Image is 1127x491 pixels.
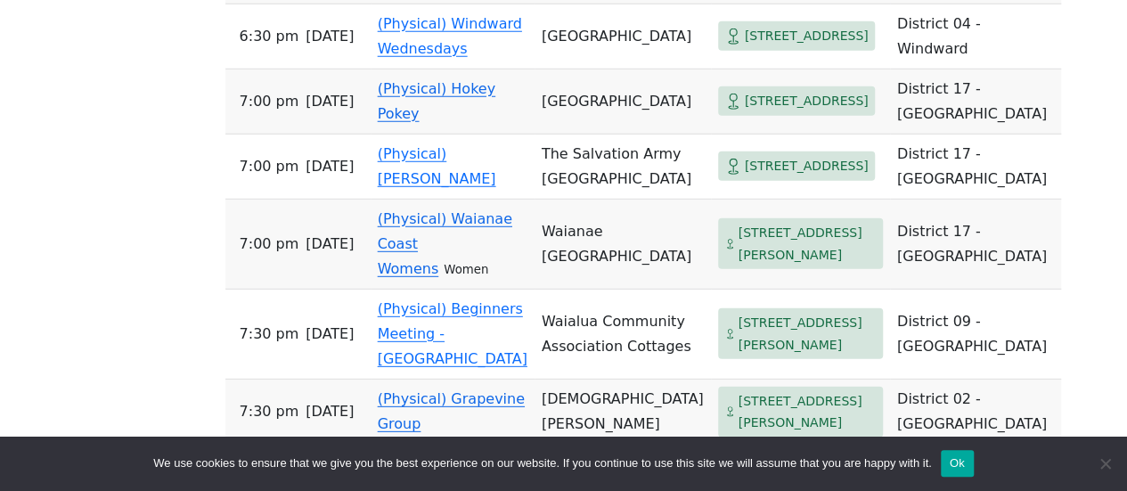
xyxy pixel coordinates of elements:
td: District 17 - [GEOGRAPHIC_DATA] [890,70,1061,135]
td: [DEMOGRAPHIC_DATA][PERSON_NAME] [535,380,711,446]
span: [STREET_ADDRESS][PERSON_NAME] [739,390,876,434]
a: (Physical) Windward Wednesdays [378,15,522,57]
small: Women [444,263,488,276]
a: (Physical) Hokey Pokey [378,80,495,122]
span: 7:00 PM [240,89,299,114]
span: 7:00 PM [240,232,299,257]
span: [STREET_ADDRESS] [745,155,869,177]
a: (Physical) Grapevine Group [378,390,525,432]
a: (Physical) [PERSON_NAME] [378,145,496,187]
span: [DATE] [306,232,354,257]
span: No [1096,454,1114,472]
td: District 09 - [GEOGRAPHIC_DATA] [890,290,1061,380]
span: [STREET_ADDRESS][PERSON_NAME] [739,222,876,266]
span: [STREET_ADDRESS] [745,90,869,112]
a: (Physical) Waianae Coast Womens [378,210,512,277]
span: [DATE] [306,89,354,114]
span: [DATE] [306,322,354,347]
td: [GEOGRAPHIC_DATA] [535,70,711,135]
span: 7:00 PM [240,154,299,179]
td: District 02 - [GEOGRAPHIC_DATA] [890,380,1061,446]
span: We use cookies to ensure that we give you the best experience on our website. If you continue to ... [153,454,931,472]
span: [DATE] [306,24,354,49]
span: 7:30 PM [240,399,299,424]
td: [GEOGRAPHIC_DATA] [535,4,711,70]
span: 7:30 PM [240,322,299,347]
span: [STREET_ADDRESS][PERSON_NAME] [739,312,876,356]
td: District 17 - [GEOGRAPHIC_DATA] [890,200,1061,290]
span: 6:30 PM [240,24,299,49]
span: [DATE] [306,399,354,424]
button: Ok [941,450,974,477]
span: [DATE] [306,154,354,179]
span: [STREET_ADDRESS] [745,25,869,47]
td: The Salvation Army [GEOGRAPHIC_DATA] [535,135,711,200]
td: District 04 - Windward [890,4,1061,70]
a: (Physical) Beginners Meeting - [GEOGRAPHIC_DATA] [378,300,527,367]
td: Waianae [GEOGRAPHIC_DATA] [535,200,711,290]
td: District 17 - [GEOGRAPHIC_DATA] [890,135,1061,200]
td: Waialua Community Association Cottages [535,290,711,380]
